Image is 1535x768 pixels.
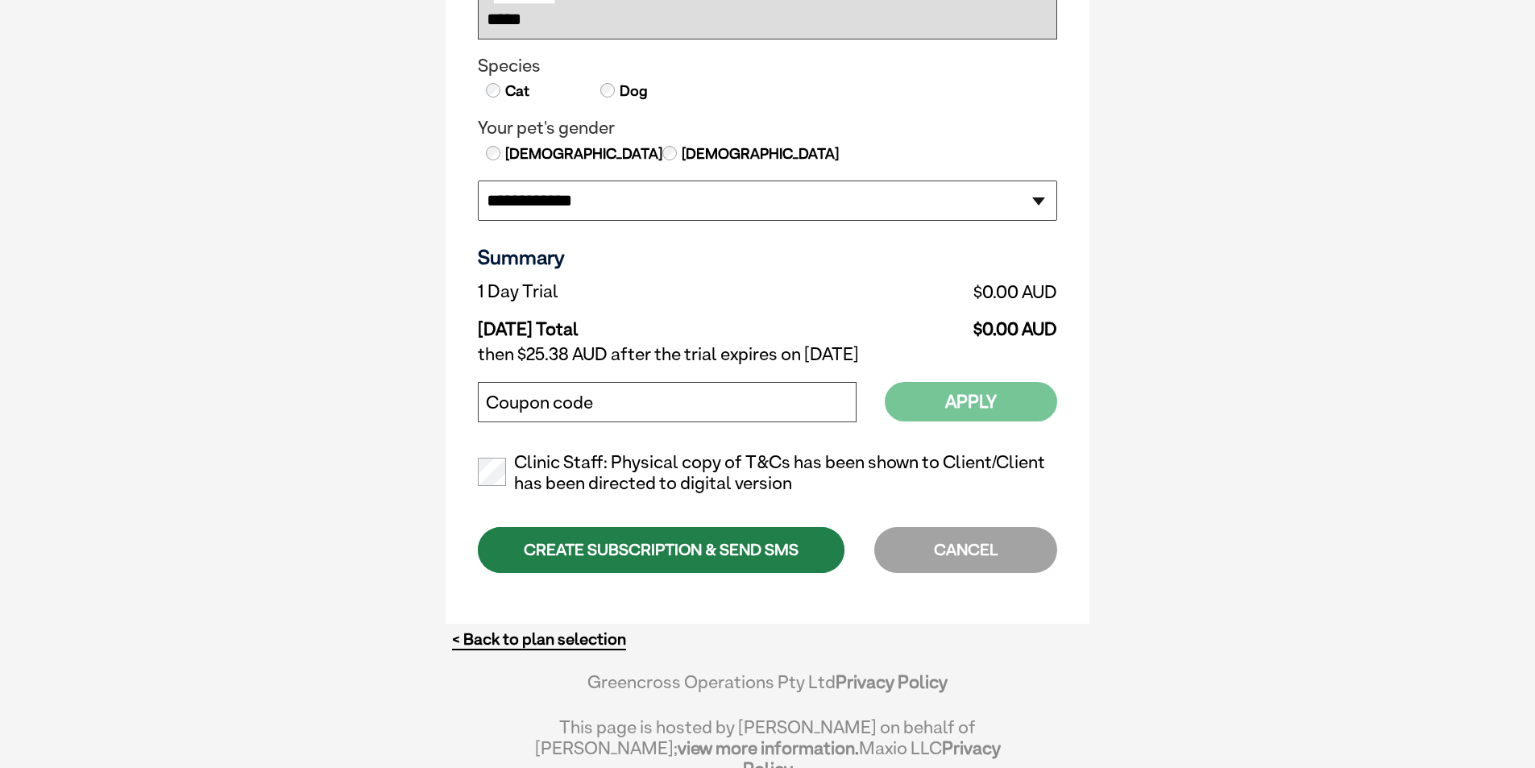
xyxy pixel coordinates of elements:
[885,382,1057,421] button: Apply
[478,527,844,573] div: CREATE SUBSCRIPTION & SEND SMS
[478,340,1057,369] td: then $25.38 AUD after the trial expires on [DATE]
[486,392,593,413] label: Coupon code
[534,671,1001,708] div: Greencross Operations Pty Ltd
[478,452,1057,494] label: Clinic Staff: Physical copy of T&Cs has been shown to Client/Client has been directed to digital ...
[678,737,859,758] a: view more information.
[478,458,506,486] input: Clinic Staff: Physical copy of T&Cs has been shown to Client/Client has been directed to digital ...
[478,245,1057,269] h3: Summary
[874,527,1057,573] div: CANCEL
[478,306,793,340] td: [DATE] Total
[478,277,793,306] td: 1 Day Trial
[478,118,1057,139] legend: Your pet's gender
[478,56,1057,77] legend: Species
[452,629,626,650] a: < Back to plan selection
[793,277,1057,306] td: $0.00 AUD
[836,671,948,692] a: Privacy Policy
[793,306,1057,340] td: $0.00 AUD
